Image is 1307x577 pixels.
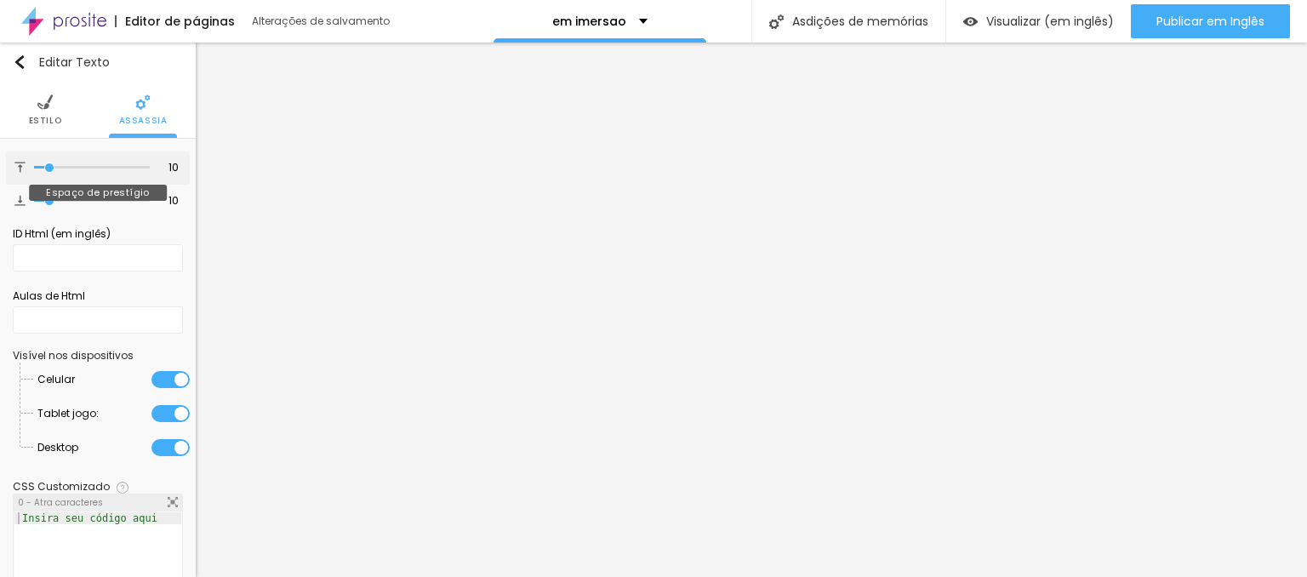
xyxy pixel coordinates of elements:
[115,15,235,27] div: Editor de páginas
[117,482,128,494] img: IconeTradução
[37,94,53,110] img: IconeTradução
[37,363,75,397] span: Celular
[1131,4,1290,38] button: Publicar em Inglês
[119,117,168,125] span: ASSASSIA
[946,4,1131,38] button: Visualizar (em inglês)
[168,497,178,507] img: IconeTradução
[963,14,978,29] img: view-1.svg
[13,55,26,69] img: IconeTradução
[13,226,183,242] div: ID Html (em inglês)
[986,14,1114,28] span: Visualizar (em inglês)
[29,117,62,125] span: Estilo
[14,494,182,511] div: 0 - Atra caracteres
[135,94,151,110] img: IconeTradução
[37,431,78,465] span: Desktop
[252,16,448,26] div: Alterações de salvamento
[13,55,110,69] div: Editar Texto
[37,397,99,431] span: Tablet jogo:
[14,195,26,206] img: IconeTradução
[14,162,26,173] img: IconeTradução
[1156,14,1264,28] span: Publicar em Inglês
[13,482,110,492] div: CSS Customizado
[552,15,626,27] p: em imersao
[13,351,183,361] div: Visível nos dispositivos
[196,43,1307,577] iframe: Editor
[14,512,165,524] div: Insira seu código aqui
[769,14,784,29] img: IconeTradução
[13,288,183,304] div: Aulas de Html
